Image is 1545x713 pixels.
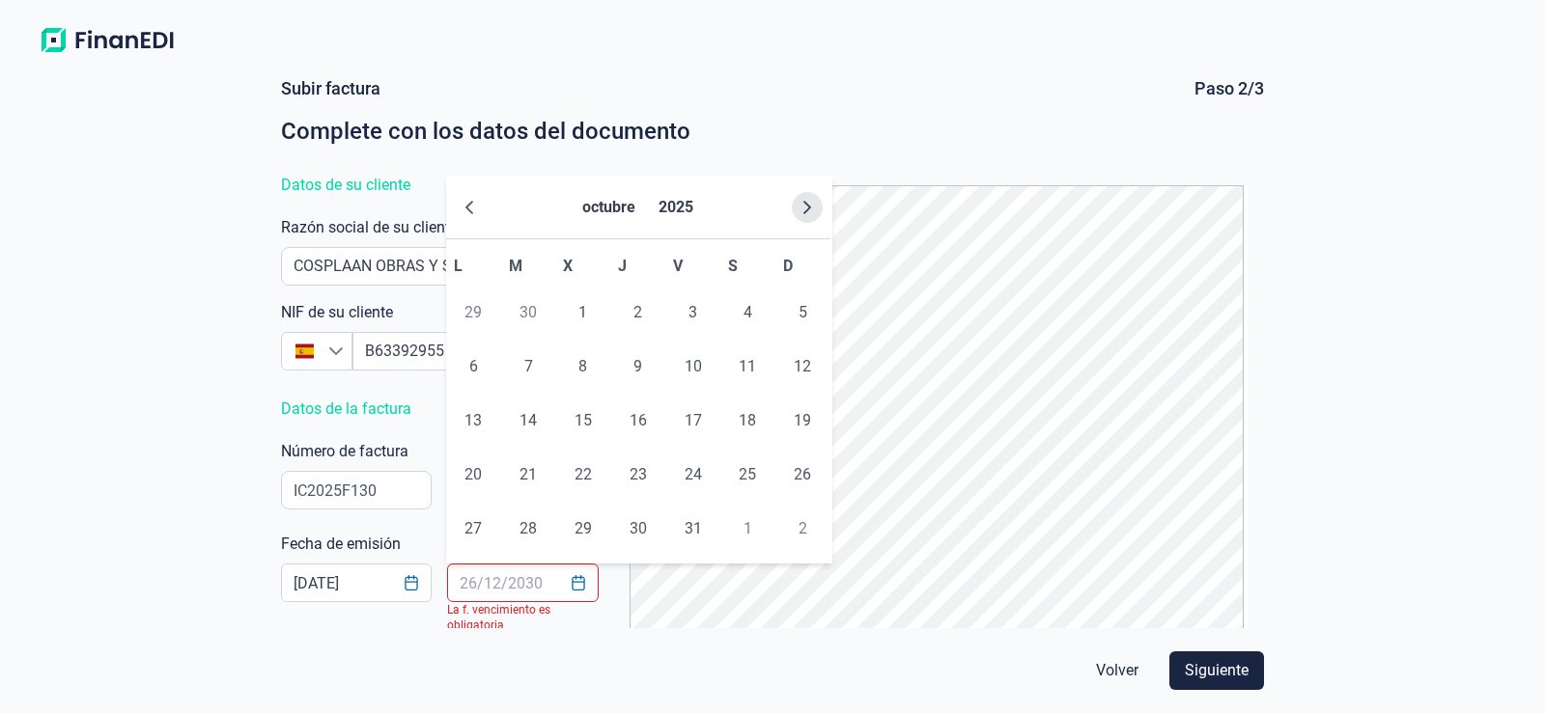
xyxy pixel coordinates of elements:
td: 24/10/2025 [665,448,720,502]
td: 18/10/2025 [720,394,775,448]
td: 07/10/2025 [501,340,556,394]
td: 21/10/2025 [501,448,556,502]
img: PDF Viewer [630,185,1244,702]
span: V [673,257,683,275]
td: 30/09/2025 [501,286,556,340]
span: 11 [728,347,767,386]
span: 21 [509,455,548,494]
input: Busque un NIF [352,332,599,370]
span: 5 [783,293,822,332]
span: 13 [454,401,492,440]
span: 10 [674,347,713,386]
span: 31 [674,509,713,548]
div: Busque un NIF [328,333,351,370]
td: 05/10/2025 [775,286,830,340]
span: Siguiente [1185,659,1249,682]
span: 18 [728,401,767,440]
td: 01/11/2025 [720,502,775,556]
input: Busque un librador [281,247,599,286]
td: 11/10/2025 [720,340,775,394]
label: Número de factura [281,440,408,463]
td: 29/10/2025 [555,502,610,556]
span: 27 [454,509,492,548]
td: 02/11/2025 [775,502,830,556]
td: 26/10/2025 [775,448,830,502]
span: 26 [783,455,822,494]
span: 29 [564,509,603,548]
span: 15 [564,401,603,440]
td: 08/10/2025 [555,340,610,394]
td: 09/10/2025 [610,340,665,394]
button: Choose Date [393,565,430,600]
label: Razón social de su cliente [281,216,458,239]
span: 29 [454,293,492,332]
label: Fecha de emisión [281,533,401,556]
span: 3 [674,293,713,332]
td: 30/10/2025 [610,502,665,556]
span: Volver [1096,659,1138,682]
button: Next Month [792,192,823,223]
button: Previous Month [454,192,485,223]
input: 26/12/2030 [447,563,598,602]
span: J [618,257,627,275]
td: 12/10/2025 [775,340,830,394]
span: 9 [619,347,658,386]
span: 4 [728,293,767,332]
td: 29/09/2025 [446,286,501,340]
span: 14 [509,401,548,440]
label: NIF de su cliente [281,301,393,324]
div: Datos de su cliente [281,170,599,201]
td: 27/10/2025 [446,502,501,556]
span: 17 [674,401,713,440]
input: F-0011 [281,471,432,509]
td: 23/10/2025 [610,448,665,502]
span: M [509,257,522,275]
td: 10/10/2025 [665,340,720,394]
td: 15/10/2025 [555,394,610,448]
img: ES [295,342,314,360]
td: 14/10/2025 [501,394,556,448]
span: 6 [454,347,492,386]
td: 31/10/2025 [665,502,720,556]
input: 20/12/2024 [281,563,432,602]
span: X [563,257,573,275]
div: Datos de la factura [281,394,599,425]
span: 22 [564,455,603,494]
span: 7 [509,347,548,386]
div: Paso 2/3 [1194,77,1264,100]
span: 28 [509,509,548,548]
td: 22/10/2025 [555,448,610,502]
span: 20 [454,455,492,494]
span: L [454,257,463,275]
td: 20/10/2025 [446,448,501,502]
td: 16/10/2025 [610,394,665,448]
img: Logo de aplicación [31,23,183,58]
span: 25 [728,455,767,494]
span: 19 [783,401,822,440]
td: 01/10/2025 [555,286,610,340]
span: 23 [619,455,658,494]
div: Subir factura [281,77,380,100]
td: 06/10/2025 [446,340,501,394]
td: 13/10/2025 [446,394,501,448]
span: 16 [619,401,658,440]
span: 8 [564,347,603,386]
td: 17/10/2025 [665,394,720,448]
td: 28/10/2025 [501,502,556,556]
td: 25/10/2025 [720,448,775,502]
td: 03/10/2025 [665,286,720,340]
button: Choose Year [651,184,701,231]
span: 30 [619,509,658,548]
button: Choose Date [560,565,597,600]
span: 24 [674,455,713,494]
button: Volver [1081,651,1154,690]
button: Choose Month [575,184,643,231]
span: 1 [728,509,767,548]
div: La f. vencimiento es obligatoria [447,602,598,633]
td: 04/10/2025 [720,286,775,340]
span: D [783,257,793,275]
button: Siguiente [1169,651,1264,690]
span: 1 [564,293,603,332]
span: 2 [783,509,822,548]
span: 12 [783,347,822,386]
